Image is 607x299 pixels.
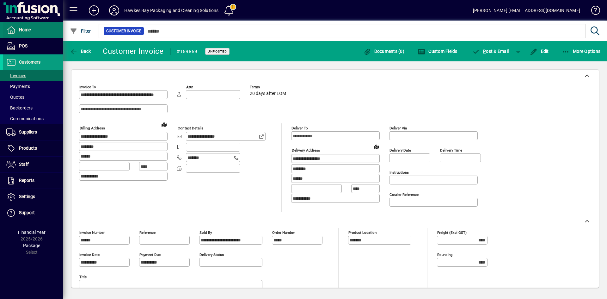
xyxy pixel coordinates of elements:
mat-label: Freight (excl GST) [437,230,467,235]
app-page-header-button: Back [63,46,98,57]
span: Suppliers [19,129,37,134]
mat-label: Payment due [139,252,161,257]
button: Back [68,46,93,57]
mat-label: Reference [139,230,156,235]
button: Filter [68,25,93,37]
mat-label: Order number [272,230,295,235]
a: Quotes [3,92,63,103]
span: Reports [19,178,34,183]
mat-label: Delivery time [440,148,462,153]
span: Products [19,146,37,151]
span: Package [23,243,40,248]
span: POS [19,43,28,48]
span: Quotes [6,95,24,100]
a: Staff [3,157,63,172]
button: Edit [528,46,550,57]
span: Filter [70,28,91,34]
span: Back [70,49,91,54]
mat-label: Deliver via [389,126,407,130]
div: Customer Invoice [103,46,164,56]
mat-label: Invoice To [79,85,96,89]
mat-label: Sold by [199,230,212,235]
a: Payments [3,81,63,92]
mat-label: Rounding [437,252,452,257]
a: Products [3,140,63,156]
a: Home [3,22,63,38]
mat-label: Invoice date [79,252,100,257]
span: Customers [19,59,40,65]
span: 20 days after EOM [250,91,286,96]
span: Custom Fields [418,49,457,54]
span: ost & Email [472,49,509,54]
div: Hawkes Bay Packaging and Cleaning Solutions [124,5,219,16]
mat-label: Delivery status [199,252,224,257]
mat-label: Title [79,275,87,279]
span: More Options [562,49,601,54]
a: Settings [3,189,63,205]
div: [PERSON_NAME] [EMAIL_ADDRESS][DOMAIN_NAME] [473,5,580,16]
a: Communications [3,113,63,124]
a: Backorders [3,103,63,113]
a: Knowledge Base [586,1,599,22]
a: Support [3,205,63,221]
span: Home [19,27,31,32]
span: Support [19,210,35,215]
a: Reports [3,173,63,189]
div: #159859 [177,47,198,57]
span: Payments [6,84,30,89]
mat-label: Delivery date [389,148,411,153]
a: Invoices [3,70,63,81]
span: Terms [250,85,288,89]
a: View on map [371,141,381,152]
span: Backorders [6,105,33,110]
span: Customer Invoice [106,28,141,34]
mat-label: Instructions [389,170,409,175]
a: View on map [159,119,169,129]
span: Communications [6,116,44,121]
button: Add [84,5,104,16]
mat-label: Invoice number [79,230,105,235]
mat-label: Deliver To [291,126,308,130]
a: POS [3,38,63,54]
span: Staff [19,162,29,167]
span: Unposted [208,49,227,53]
mat-label: Product location [348,230,377,235]
span: Invoices [6,73,26,78]
a: Suppliers [3,124,63,140]
button: Custom Fields [416,46,459,57]
button: More Options [561,46,602,57]
mat-label: Attn [186,85,193,89]
button: Profile [104,5,124,16]
button: Documents (0) [362,46,406,57]
span: Financial Year [18,230,46,235]
button: Post & Email [469,46,512,57]
span: Documents (0) [363,49,404,54]
span: P [483,49,486,54]
mat-label: Courier Reference [389,192,419,197]
span: Edit [530,49,549,54]
span: Settings [19,194,35,199]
